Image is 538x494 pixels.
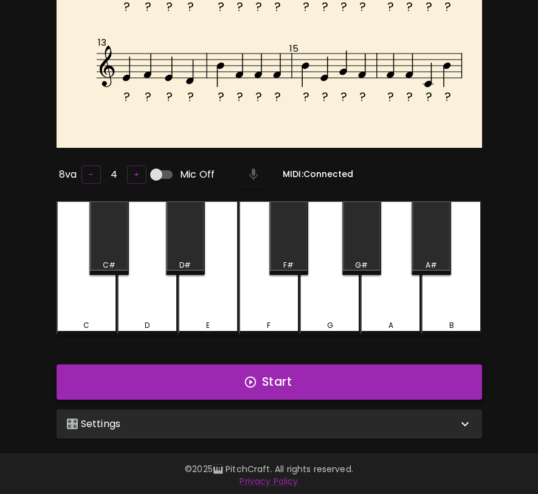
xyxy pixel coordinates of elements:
text: ? [425,88,432,105]
p: © 2025 🎹 PitchCraft. All rights reserved. [15,463,523,475]
h6: 8va [59,166,77,183]
div: G [327,320,333,331]
div: D [145,320,150,331]
div: C# [103,260,116,271]
div: F [267,320,271,331]
text: ? [236,88,243,105]
text: ? [340,88,347,105]
div: A [388,320,393,331]
div: 🎛️ Settings [57,409,482,439]
text: ? [302,88,309,105]
a: Privacy Policy [240,475,298,487]
button: Start [57,364,482,400]
text: ? [387,88,394,105]
text: ? [165,88,172,105]
div: C [83,320,89,331]
text: ? [321,88,328,105]
text: ? [187,88,193,105]
text: ? [123,88,130,105]
div: D# [179,260,191,271]
text: ? [274,88,281,105]
text: ? [217,88,224,105]
text: ? [144,88,151,105]
text: 15 [289,42,298,55]
div: F# [283,260,294,271]
p: 🎛️ Settings [66,417,121,431]
text: ? [255,88,262,105]
div: A# [426,260,437,271]
h6: MIDI: Connected [283,168,353,181]
button: – [81,165,101,184]
text: ? [359,88,366,105]
button: + [127,165,147,184]
div: E [206,320,210,331]
text: ? [406,88,413,105]
text: ? [444,88,450,105]
h6: 4 [111,166,117,183]
div: B [449,320,454,331]
text: 13 [97,36,106,49]
div: G# [355,260,368,271]
span: Mic Off [180,167,215,182]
